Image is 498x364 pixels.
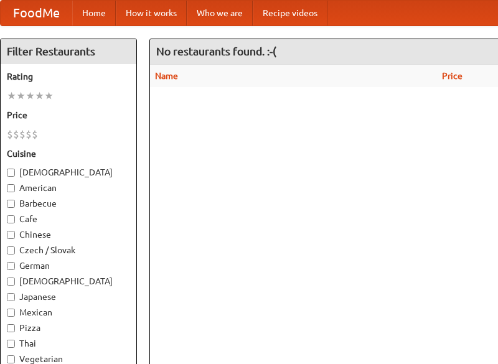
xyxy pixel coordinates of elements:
input: Barbecue [7,200,15,208]
label: German [7,259,130,272]
input: Japanese [7,293,15,301]
input: Thai [7,340,15,348]
label: [DEMOGRAPHIC_DATA] [7,275,130,287]
label: Pizza [7,322,130,334]
label: Cafe [7,213,130,225]
input: Cafe [7,215,15,223]
h5: Price [7,109,130,121]
h5: Cuisine [7,147,130,160]
input: Vegetarian [7,355,15,363]
input: German [7,262,15,270]
li: $ [13,128,19,141]
li: $ [32,128,38,141]
a: Price [442,71,463,81]
a: Name [155,71,178,81]
label: Barbecue [7,197,130,210]
label: Japanese [7,291,130,303]
input: Czech / Slovak [7,246,15,254]
li: ★ [35,89,44,103]
li: $ [26,128,32,141]
li: ★ [26,89,35,103]
a: How it works [116,1,187,26]
a: FoodMe [1,1,72,26]
label: Thai [7,337,130,350]
h4: Filter Restaurants [1,39,136,64]
label: Czech / Slovak [7,244,130,256]
li: $ [7,128,13,141]
ng-pluralize: No restaurants found. :-( [156,45,276,57]
label: Chinese [7,228,130,241]
label: [DEMOGRAPHIC_DATA] [7,166,130,179]
input: [DEMOGRAPHIC_DATA] [7,169,15,177]
input: Mexican [7,309,15,317]
label: American [7,182,130,194]
li: ★ [7,89,16,103]
input: Chinese [7,231,15,239]
li: $ [19,128,26,141]
input: Pizza [7,324,15,332]
li: ★ [44,89,54,103]
a: Home [72,1,116,26]
a: Recipe videos [253,1,327,26]
a: Who we are [187,1,253,26]
input: [DEMOGRAPHIC_DATA] [7,278,15,286]
label: Mexican [7,306,130,319]
input: American [7,184,15,192]
li: ★ [16,89,26,103]
h5: Rating [7,70,130,83]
